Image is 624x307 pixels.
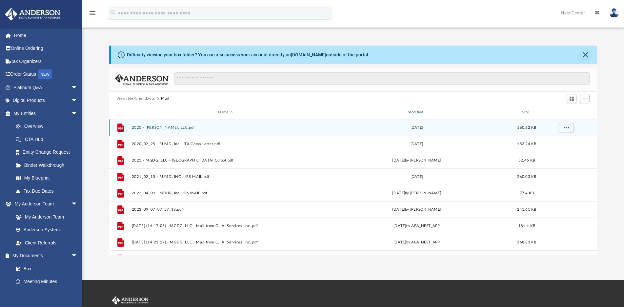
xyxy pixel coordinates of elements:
button: Add [580,94,590,103]
a: My Blueprint [9,172,84,185]
div: [DATE] by ABA_NEST_APP [323,239,511,245]
div: [DATE] by ABA_NEST_APP [323,223,511,229]
div: id [112,109,128,115]
i: menu [89,9,96,17]
a: Digital Productsarrow_drop_down [5,94,88,107]
div: [DATE] [323,125,511,130]
div: id [543,109,589,115]
a: Entity Change Request [9,146,88,159]
span: 168.33 KB [517,240,536,244]
div: [DATE] by [PERSON_NAME] [323,206,511,212]
button: 2022_04_09 - MDUR, Inc - IRS MAIL.pdf [131,191,320,195]
span: arrow_drop_down [71,107,84,120]
a: Meeting Minutes [9,275,84,288]
a: Tax Due Dates [9,184,88,198]
span: arrow_drop_down [71,81,84,94]
a: My Anderson Team [9,210,81,223]
button: 2021 - MGDG, LLC - [GEOGRAPHIC_DATA] Compt.pdf [131,158,320,163]
button: [DATE] (14:23:27) - MGDG, LLC - Mail from C.I.A. Services, Inc..pdf [131,240,320,244]
a: Online Ordering [5,42,88,55]
span: 181.4 KB [518,224,535,227]
a: menu [89,12,96,17]
a: Binder Walkthrough [9,159,88,172]
a: My Anderson Teamarrow_drop_down [5,198,84,211]
a: Overview [9,120,88,133]
button: Mail [161,96,170,102]
button: 2021_02_10 - RUMD, INC - IRS MAIL.pdf [131,175,320,179]
span: 153.24 KB [517,142,536,145]
a: [DOMAIN_NAME] [291,52,326,57]
span: 52.46 KB [518,158,535,162]
span: 77.4 KB [519,191,534,195]
div: Size [513,109,540,115]
a: Box [9,262,81,275]
span: 260.03 KB [517,175,536,178]
a: Tax Organizers [5,55,88,68]
div: Name [131,109,319,115]
a: Home [5,29,88,42]
button: 2023_09_07_07_57_18.pdf [131,207,320,212]
button: More options [558,123,574,132]
a: Order StatusNEW [5,68,88,81]
div: Difficulty viewing your box folder? You can also access your account directly on outside of the p... [127,51,370,58]
span: arrow_drop_down [71,94,84,107]
button: 2020_02_25 - RUMD, Inc. - TX Comp Letter.pdf [131,142,320,146]
button: Close [581,50,590,59]
a: My Entitiesarrow_drop_down [5,107,88,120]
img: Anderson Advisors Platinum Portal [111,296,150,305]
button: 2020 - [PERSON_NAME], LLC.pdf [131,125,320,130]
span: 241.61 KB [517,207,536,211]
div: [DATE] [323,141,511,147]
a: Anderson System [9,223,84,237]
a: CTA Hub [9,133,88,146]
button: Viewable-ClientDocs [116,96,155,102]
a: Client Referrals [9,236,84,249]
div: grid [109,119,597,255]
input: Search files and folders [174,72,590,85]
span: 160.32 KB [517,125,536,129]
div: Modified [322,109,511,115]
span: arrow_drop_down [71,198,84,211]
a: My Documentsarrow_drop_down [5,249,84,262]
span: arrow_drop_down [71,249,84,263]
div: [DATE] by [PERSON_NAME] [323,157,511,163]
div: NEW [38,69,52,79]
div: [DATE] [323,174,511,180]
button: [DATE] (14:17:05) - MGDG, LLC - Mail from C.I.A. Services, Inc..pdf [131,224,320,228]
img: Anderson Advisors Platinum Portal [3,8,62,21]
img: User Pic [609,8,619,18]
button: Switch to Grid View [567,94,577,103]
div: [DATE] by [PERSON_NAME] [323,190,511,196]
a: Platinum Q&Aarrow_drop_down [5,81,88,94]
i: search [110,9,117,16]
